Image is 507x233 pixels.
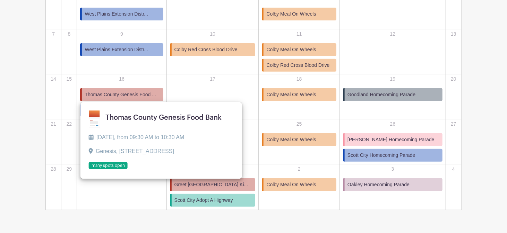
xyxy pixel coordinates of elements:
a: Greet [GEOGRAPHIC_DATA] Ki... [170,178,256,191]
a: Colby Meal On Wheels [262,178,336,191]
span: Colby Meal On Wheels [266,136,316,143]
a: Oakley Homecoming Parade [343,178,442,191]
p: 19 [340,75,445,83]
p: 25 [259,120,339,128]
p: 28 [46,165,61,173]
a: Colby Meal On Wheels [262,8,336,20]
a: West Plains Extension Distr... [80,8,163,20]
a: Goodland Homecoming Parade [343,88,442,101]
p: 10 [167,30,258,38]
span: West Plains Extension Distr... [85,46,148,53]
p: 9 [77,30,166,38]
a: Colby Red Cross Blood Drive [170,43,256,56]
p: 27 [446,120,461,128]
p: 18 [259,75,339,83]
p: 11 [259,30,339,38]
span: Colby Meal On Wheels [266,91,316,98]
span: Colby Red Cross Blood Drive [174,46,238,53]
a: Scott City Homecoming Parade [343,149,442,162]
a: Thomas County Genesis Food ... [80,88,163,101]
p: 22 [62,120,76,128]
span: Thomas County Genesis Food ... [85,91,156,98]
p: 17 [167,75,258,83]
p: 26 [340,120,445,128]
span: Scott City Homecoming Parade [347,152,415,159]
p: 8 [62,30,76,38]
a: Colby Meal On Wheels [262,43,336,56]
p: 16 [77,75,166,83]
a: Colby Meal On Wheels [262,88,336,101]
p: 30 [77,165,166,173]
a: Colby Meal On Wheels [262,133,336,146]
a: [PERSON_NAME] Homecoming Parade [343,133,442,146]
span: Colby Red Cross Blood Drive [266,62,329,69]
span: Colby Meal On Wheels [266,46,316,53]
p: 12 [340,30,445,38]
p: 29 [62,165,76,173]
p: 2 [259,165,339,173]
p: 7 [46,30,61,38]
span: West Plains Extension Distr... [85,10,148,18]
p: 15 [62,75,76,83]
span: Goodland Homecoming Parade [347,91,415,98]
p: 23 [77,120,166,128]
p: 21 [46,120,61,128]
span: Greet [GEOGRAPHIC_DATA] Ki... [174,181,248,188]
p: 4 [446,165,461,173]
span: Colby Meal On Wheels [266,10,316,18]
p: 3 [340,165,445,173]
p: 14 [46,75,61,83]
p: 13 [446,30,461,38]
span: Oakley Homecoming Parade [347,181,410,188]
a: Scott City Adopt A Highway [170,194,256,207]
a: Colby Red Cross Blood Drive [262,59,336,72]
a: West Plains Extension Distr... [80,43,163,56]
p: 20 [446,75,461,83]
span: Colby Meal On Wheels [266,181,316,188]
span: [PERSON_NAME] Homecoming Parade [347,136,435,143]
span: Scott City Adopt A Highway [174,197,233,204]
